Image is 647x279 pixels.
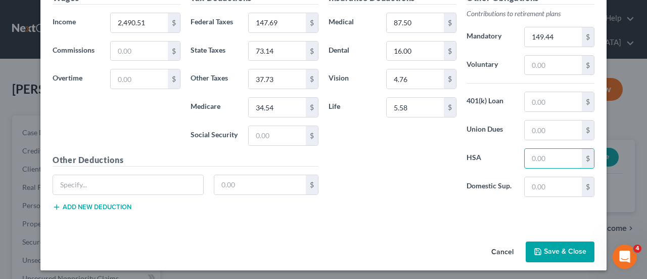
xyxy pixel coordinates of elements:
input: 0.00 [111,42,168,61]
label: Mandatory [461,27,519,47]
div: $ [168,69,180,89]
label: Domestic Sup. [461,177,519,197]
label: Life [323,97,381,117]
div: $ [582,177,594,196]
div: $ [306,13,318,32]
input: 0.00 [525,149,582,168]
span: Income [53,17,76,26]
input: 0.00 [249,13,306,32]
input: 0.00 [525,56,582,75]
div: $ [306,126,318,145]
span: 4 [633,245,641,253]
input: 0.00 [525,92,582,111]
input: 0.00 [387,42,444,61]
div: $ [168,42,180,61]
div: $ [306,69,318,89]
div: $ [444,98,456,117]
input: 0.00 [249,98,306,117]
p: Contributions to retirement plans [467,9,594,19]
div: $ [444,69,456,89]
div: $ [168,13,180,32]
label: Social Security [186,126,243,146]
label: Medical [323,13,381,33]
div: $ [306,42,318,61]
input: Specify... [53,175,203,194]
input: 0.00 [525,27,582,47]
label: 401(k) Loan [461,92,519,112]
label: Commissions [48,41,105,61]
button: Save & Close [526,242,594,263]
label: Medicare [186,97,243,117]
input: 0.00 [387,69,444,89]
input: 0.00 [249,42,306,61]
div: $ [582,92,594,111]
input: 0.00 [111,69,168,89]
label: Vision [323,69,381,89]
label: Union Dues [461,120,519,140]
input: 0.00 [249,126,306,145]
label: Voluntary [461,55,519,75]
div: $ [444,42,456,61]
label: Federal Taxes [186,13,243,33]
button: Add new deduction [53,203,131,211]
div: $ [582,27,594,47]
div: $ [582,121,594,140]
h5: Other Deductions [53,154,318,167]
label: Overtime [48,69,105,89]
button: Cancel [483,243,522,263]
input: 0.00 [387,13,444,32]
input: 0.00 [111,13,168,32]
input: 0.00 [214,175,306,194]
input: 0.00 [387,98,444,117]
div: $ [444,13,456,32]
label: Dental [323,41,381,61]
div: $ [582,149,594,168]
div: $ [582,56,594,75]
iframe: Intercom live chat [613,245,637,269]
input: 0.00 [525,177,582,196]
input: 0.00 [525,121,582,140]
label: HSA [461,148,519,169]
label: Other Taxes [186,69,243,89]
label: State Taxes [186,41,243,61]
input: 0.00 [249,69,306,89]
div: $ [306,98,318,117]
div: $ [306,175,318,194]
